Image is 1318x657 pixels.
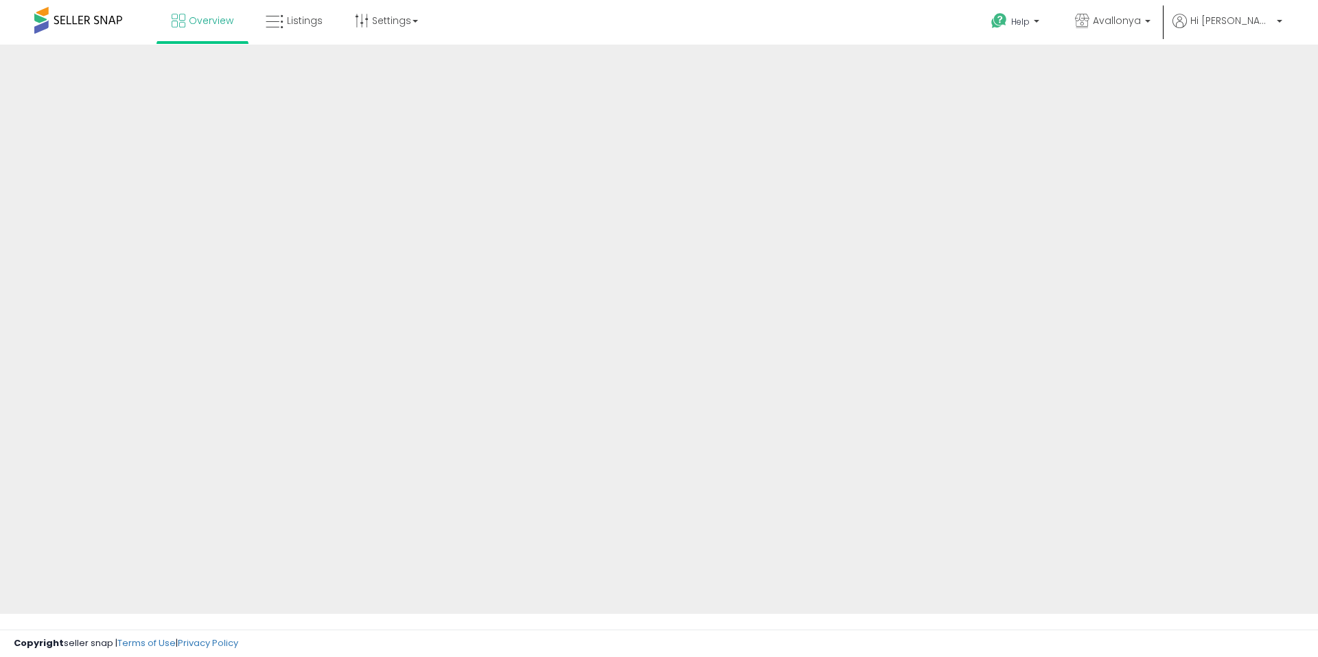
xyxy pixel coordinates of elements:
[287,14,323,27] span: Listings
[1190,14,1273,27] span: Hi [PERSON_NAME]
[1093,14,1141,27] span: Avallonya
[189,14,233,27] span: Overview
[1011,16,1030,27] span: Help
[1172,14,1282,45] a: Hi [PERSON_NAME]
[980,2,1053,45] a: Help
[991,12,1008,29] i: Get Help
